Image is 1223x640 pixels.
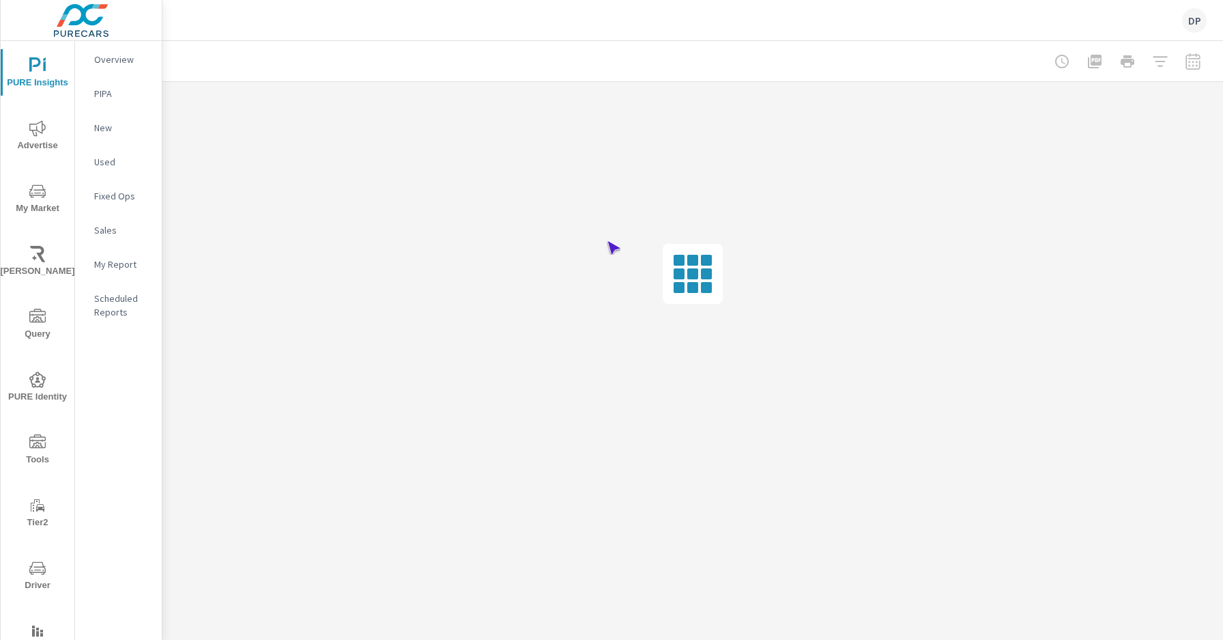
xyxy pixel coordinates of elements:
[5,434,70,468] span: Tools
[94,155,151,169] p: Used
[75,117,162,138] div: New
[75,49,162,70] div: Overview
[94,53,151,66] p: Overview
[5,497,70,531] span: Tier2
[94,292,151,319] p: Scheduled Reports
[5,309,70,342] span: Query
[5,560,70,594] span: Driver
[94,189,151,203] p: Fixed Ops
[75,254,162,275] div: My Report
[75,288,162,322] div: Scheduled Reports
[5,57,70,91] span: PURE Insights
[5,183,70,217] span: My Market
[75,186,162,206] div: Fixed Ops
[94,121,151,135] p: New
[5,246,70,279] span: [PERSON_NAME]
[94,87,151,100] p: PIPA
[94,223,151,237] p: Sales
[5,372,70,405] span: PURE Identity
[94,258,151,271] p: My Report
[5,120,70,154] span: Advertise
[75,152,162,172] div: Used
[75,220,162,240] div: Sales
[1182,8,1207,33] div: DP
[75,83,162,104] div: PIPA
